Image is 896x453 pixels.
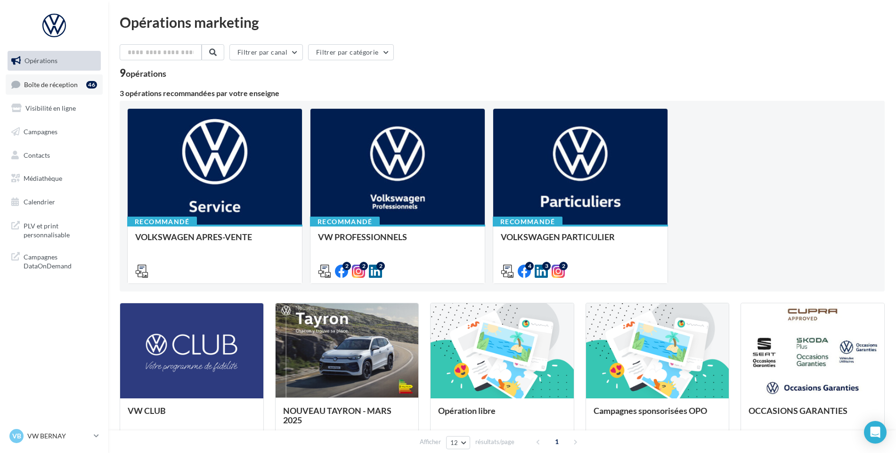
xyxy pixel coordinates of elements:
a: VB VW BERNAY [8,427,101,445]
span: 1 [549,434,564,449]
span: Calendrier [24,198,55,206]
div: 46 [86,81,97,89]
span: Afficher [420,437,441,446]
div: opérations [126,69,166,78]
span: VOLKSWAGEN PARTICULIER [501,232,615,242]
div: 2 [359,262,368,270]
div: 2 [342,262,351,270]
a: Campagnes [6,122,103,142]
div: Open Intercom Messenger [864,421,887,444]
p: VW BERNAY [27,431,90,441]
span: Opérations [24,57,57,65]
a: Visibilité en ligne [6,98,103,118]
span: OCCASIONS GARANTIES [749,405,847,416]
span: VW PROFESSIONNELS [318,232,407,242]
div: 3 opérations recommandées par votre enseigne [120,89,885,97]
span: Contacts [24,151,50,159]
a: Calendrier [6,192,103,212]
a: Médiathèque [6,169,103,188]
button: Filtrer par catégorie [308,44,394,60]
span: 12 [450,439,458,446]
div: Recommandé [310,217,380,227]
button: 12 [446,436,470,449]
span: Campagnes [24,128,57,136]
a: Opérations [6,51,103,71]
div: 4 [525,262,534,270]
div: Recommandé [493,217,562,227]
div: 2 [559,262,568,270]
div: Recommandé [127,217,197,227]
span: VB [12,431,21,441]
div: 3 [542,262,551,270]
span: VOLKSWAGEN APRES-VENTE [135,232,252,242]
button: Filtrer par canal [229,44,303,60]
span: Visibilité en ligne [25,104,76,112]
span: PLV et print personnalisable [24,219,97,240]
a: PLV et print personnalisable [6,216,103,243]
span: résultats/page [475,437,514,446]
div: 9 [120,68,166,78]
span: Médiathèque [24,174,62,182]
span: Campagnes sponsorisées OPO [594,405,707,416]
span: VW CLUB [128,405,166,416]
a: Boîte de réception46 [6,74,103,95]
span: NOUVEAU TAYRON - MARS 2025 [283,405,391,425]
span: Campagnes DataOnDemand [24,251,97,271]
a: Contacts [6,146,103,165]
span: Boîte de réception [24,80,78,88]
span: Opération libre [438,405,496,416]
div: 2 [376,262,385,270]
div: Opérations marketing [120,15,885,29]
a: Campagnes DataOnDemand [6,247,103,275]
